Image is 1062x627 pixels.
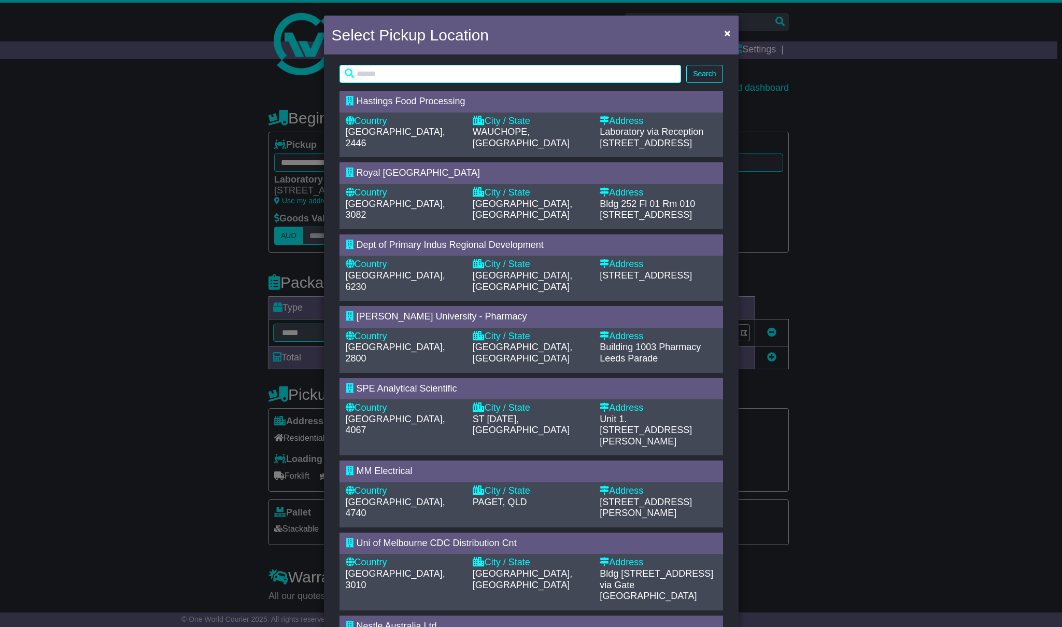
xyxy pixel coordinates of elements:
h4: Select Pickup Location [332,23,489,47]
span: [GEOGRAPHIC_DATA], 3082 [346,199,445,220]
span: Dept of Primary Indus Regional Development [357,240,544,250]
div: City / State [473,557,589,568]
div: Address [600,557,716,568]
span: Uni of Melbourne CDC Distribution Cnt [357,538,517,548]
span: [GEOGRAPHIC_DATA], 2800 [346,342,445,364]
span: [GEOGRAPHIC_DATA], [GEOGRAPHIC_DATA] [473,342,572,364]
span: ST [DATE], [GEOGRAPHIC_DATA] [473,414,570,436]
div: City / State [473,331,589,342]
span: [GEOGRAPHIC_DATA], 6230 [346,270,445,292]
span: [GEOGRAPHIC_DATA], [GEOGRAPHIC_DATA] [473,270,572,292]
span: PAGET, QLD [473,497,527,507]
button: Search [686,65,723,83]
div: City / State [473,485,589,497]
span: × [724,27,730,39]
span: Hastings Food Processing [357,96,465,106]
span: Unit 1. [STREET_ADDRESS][PERSON_NAME] [600,414,692,447]
div: Address [600,116,716,127]
span: [GEOGRAPHIC_DATA], [GEOGRAPHIC_DATA] [473,568,572,590]
div: Address [600,259,716,270]
span: [GEOGRAPHIC_DATA], [GEOGRAPHIC_DATA] [473,199,572,220]
span: Bldg [STREET_ADDRESS] [600,568,713,579]
div: Address [600,402,716,414]
span: Royal [GEOGRAPHIC_DATA] [357,168,480,178]
div: City / State [473,116,589,127]
span: Laboratory via Reception [600,127,703,137]
div: Country [346,187,462,199]
span: [GEOGRAPHIC_DATA], 2446 [346,127,445,148]
div: Country [346,259,462,270]
span: [GEOGRAPHIC_DATA], 3010 [346,568,445,590]
span: Bldg 252 Fl 01 Rm 010 [600,199,695,209]
div: Address [600,187,716,199]
span: [STREET_ADDRESS][PERSON_NAME] [600,497,692,519]
span: [STREET_ADDRESS] [600,138,692,148]
div: Country [346,402,462,414]
div: City / State [473,259,589,270]
div: Address [600,485,716,497]
span: WAUCHOPE, [GEOGRAPHIC_DATA] [473,127,570,148]
button: Close [719,22,735,44]
div: Address [600,331,716,342]
div: Country [346,485,462,497]
div: Country [346,557,462,568]
span: [GEOGRAPHIC_DATA], 4067 [346,414,445,436]
span: [PERSON_NAME] University - Pharmacy [357,311,527,322]
div: Country [346,116,462,127]
span: via Gate [GEOGRAPHIC_DATA] [600,580,697,602]
span: [STREET_ADDRESS] [600,210,692,220]
div: City / State [473,187,589,199]
div: City / State [473,402,589,414]
span: [GEOGRAPHIC_DATA], 4740 [346,497,445,519]
span: Leeds Parade [600,353,658,364]
span: MM Electrical [357,466,413,476]
span: SPE Analytical Scientific [357,383,457,394]
div: Country [346,331,462,342]
span: Building 1003 Pharmacy [600,342,701,352]
span: [STREET_ADDRESS] [600,270,692,281]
